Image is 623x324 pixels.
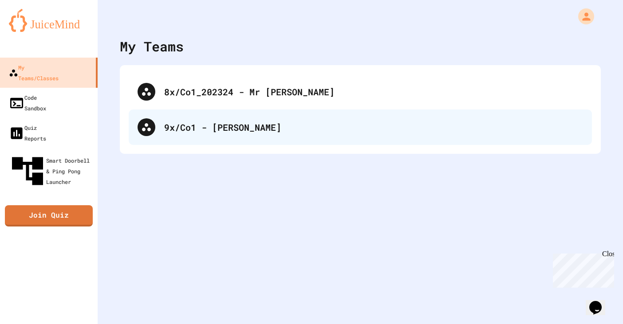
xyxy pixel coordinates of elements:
div: 8x/Co1_202324 - Mr [PERSON_NAME] [164,85,583,98]
a: Join Quiz [5,205,93,226]
div: Chat with us now!Close [4,4,61,56]
iframe: chat widget [549,250,614,288]
div: 8x/Co1_202324 - Mr [PERSON_NAME] [129,74,592,109]
div: My Teams [120,36,184,56]
img: logo-orange.svg [9,9,89,32]
div: My Account [569,6,596,27]
div: 9x/Co1 - [PERSON_NAME] [129,109,592,145]
div: Quiz Reports [9,122,46,144]
iframe: chat widget [586,289,614,315]
div: Smart Doorbell & Ping Pong Launcher [9,152,94,190]
div: 9x/Co1 - [PERSON_NAME] [164,121,583,134]
div: My Teams/Classes [9,62,59,83]
div: Code Sandbox [9,92,46,113]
